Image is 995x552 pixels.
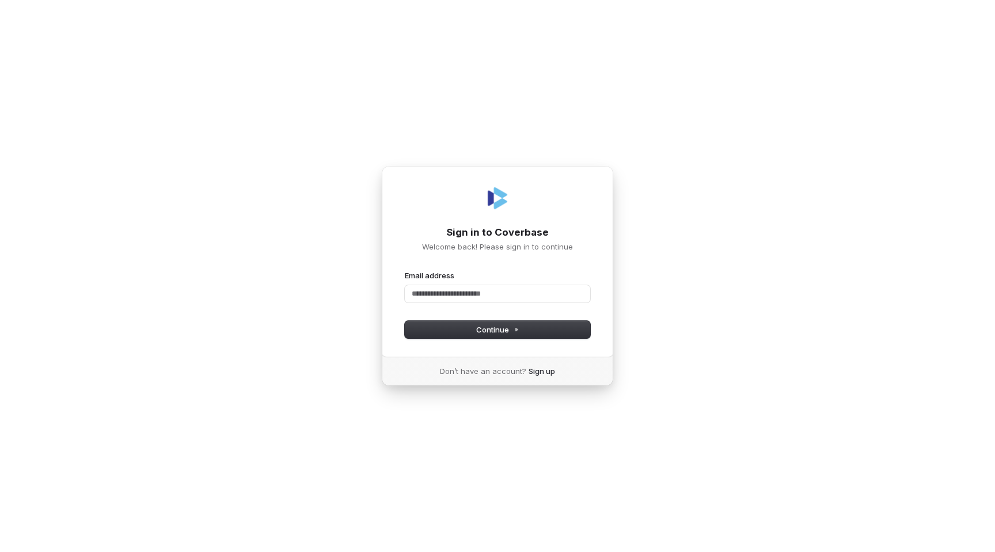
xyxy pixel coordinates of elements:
a: Sign up [529,366,555,376]
p: Welcome back! Please sign in to continue [405,241,590,252]
h1: Sign in to Coverbase [405,226,590,240]
label: Email address [405,270,454,281]
img: Coverbase [484,184,511,212]
span: Don’t have an account? [440,366,526,376]
button: Continue [405,321,590,338]
span: Continue [476,324,519,335]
